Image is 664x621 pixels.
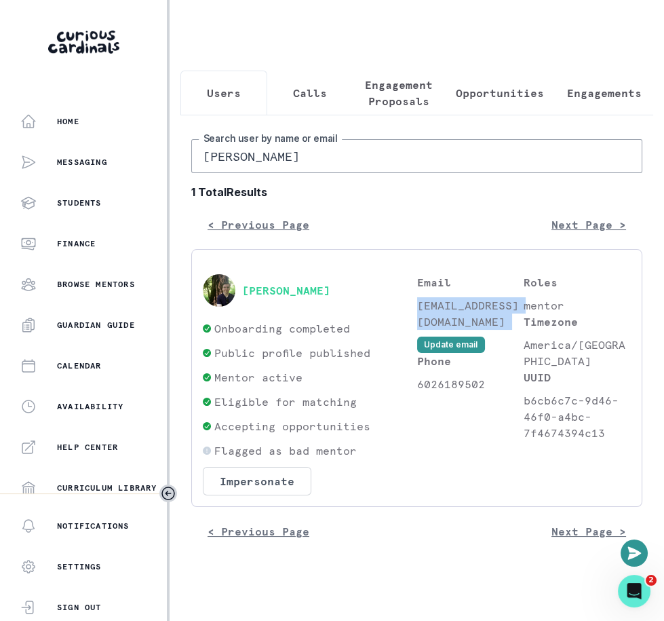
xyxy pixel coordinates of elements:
[417,337,485,353] button: Update email
[535,518,642,545] button: Next Page >
[242,284,330,297] button: [PERSON_NAME]
[57,360,102,371] p: Calendar
[214,320,350,337] p: Onboarding completed
[203,467,311,495] button: Impersonate
[57,442,118,453] p: Help Center
[646,575,657,586] span: 2
[191,518,326,545] button: < Previous Page
[207,85,241,101] p: Users
[57,238,96,249] p: Finance
[524,274,631,290] p: Roles
[524,392,631,441] p: b6cb6c7c-9d46-46f0-a4bc-7f4674394c13
[456,85,544,101] p: Opportunities
[621,540,648,567] button: Open or close messaging widget
[417,353,524,369] p: Phone
[57,320,135,331] p: Guardian Guide
[524,297,631,314] p: mentor
[524,314,631,330] p: Timezone
[524,369,631,385] p: UUID
[48,31,119,54] img: Curious Cardinals Logo
[57,116,79,127] p: Home
[191,184,642,200] b: 1 Total Results
[57,602,102,613] p: Sign Out
[57,157,107,168] p: Messaging
[524,337,631,369] p: America/[GEOGRAPHIC_DATA]
[214,394,357,410] p: Eligible for matching
[57,561,102,572] p: Settings
[57,401,123,412] p: Availability
[57,483,157,493] p: Curriculum Library
[214,369,302,385] p: Mentor active
[618,575,650,607] iframe: Intercom live chat
[191,211,326,238] button: < Previous Page
[214,345,370,361] p: Public profile published
[57,279,135,290] p: Browse Mentors
[57,197,102,208] p: Students
[214,443,357,459] p: Flagged as bad mentor
[214,418,370,434] p: Accepting opportunities
[159,485,177,502] button: Toggle sidebar
[417,376,524,392] p: 6026189502
[293,85,327,101] p: Calls
[535,211,642,238] button: Next Page >
[57,521,130,531] p: Notifications
[365,77,433,109] p: Engagement Proposals
[417,297,524,330] p: [EMAIL_ADDRESS][DOMAIN_NAME]
[417,274,524,290] p: Email
[567,85,642,101] p: Engagements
